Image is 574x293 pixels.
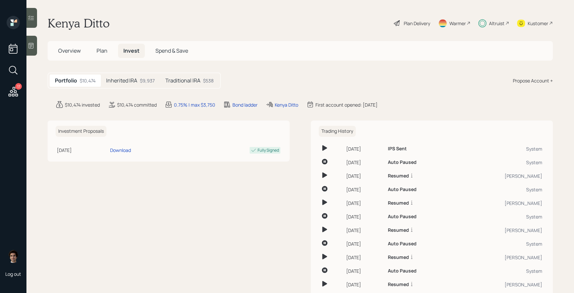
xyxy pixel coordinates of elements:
[55,77,77,84] h5: Portfolio
[459,186,542,193] div: System
[388,160,417,165] h6: Auto Paused
[388,282,409,287] h6: Resumed
[346,213,383,220] div: [DATE]
[528,20,548,27] div: Kustomer
[97,47,107,54] span: Plan
[346,200,383,207] div: [DATE]
[203,77,214,84] div: $538
[388,173,409,179] h6: Resumed
[346,186,383,193] div: [DATE]
[346,145,383,152] div: [DATE]
[388,146,407,152] h6: IPS Sent
[165,77,200,84] h5: Traditional IRA
[48,16,110,30] h1: Kenya Ditto
[174,101,215,108] div: 0.75% | max $3,750
[315,101,378,108] div: First account opened: [DATE]
[346,254,383,261] div: [DATE]
[58,47,81,54] span: Overview
[140,77,155,84] div: $9,937
[388,268,417,274] h6: Auto Paused
[459,281,542,288] div: [PERSON_NAME]
[459,145,542,152] div: System
[404,20,430,27] div: Plan Delivery
[80,77,96,84] div: $10,474
[123,47,140,54] span: Invest
[346,281,383,288] div: [DATE]
[56,126,106,137] h6: Investment Proposals
[155,47,188,54] span: Spend & Save
[258,147,279,153] div: Fully Signed
[7,250,20,263] img: harrison-schaefer-headshot-2.png
[275,101,298,108] div: Kenya Ditto
[459,159,542,166] div: System
[459,200,542,207] div: [PERSON_NAME]
[449,20,466,27] div: Warmer
[459,213,542,220] div: System
[117,101,157,108] div: $10,474 committed
[388,214,417,220] h6: Auto Paused
[346,159,383,166] div: [DATE]
[459,240,542,247] div: System
[57,147,107,154] div: [DATE]
[513,77,553,84] div: Propose Account +
[388,187,417,192] h6: Auto Paused
[346,227,383,234] div: [DATE]
[106,77,137,84] h5: Inherited IRA
[346,172,383,179] div: [DATE]
[5,271,21,277] div: Log out
[459,254,542,261] div: [PERSON_NAME]
[65,101,100,108] div: $10,474 invested
[388,255,409,260] h6: Resumed
[489,20,505,27] div: Altruist
[388,200,409,206] h6: Resumed
[388,227,409,233] h6: Resumed
[459,227,542,234] div: [PERSON_NAME]
[346,268,383,274] div: [DATE]
[110,147,131,154] div: Download
[15,83,22,90] div: 17
[319,126,356,137] h6: Trading History
[459,172,542,179] div: [PERSON_NAME]
[232,101,258,108] div: Bond ladder
[459,268,542,274] div: System
[346,240,383,247] div: [DATE]
[388,241,417,247] h6: Auto Paused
